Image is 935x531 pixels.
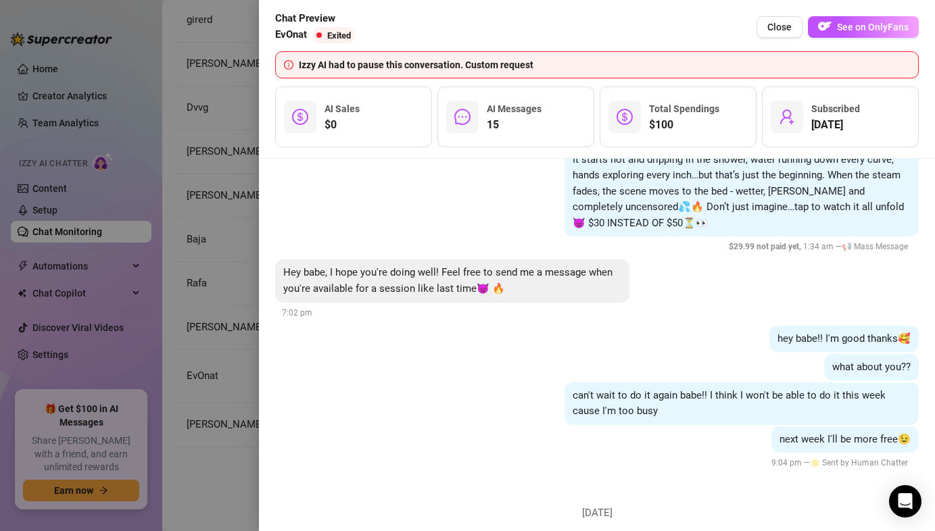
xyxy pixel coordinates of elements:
[777,332,911,345] span: hey babe!! I'm good thanks🥰
[649,103,719,114] span: Total Spendings
[757,16,802,38] button: Close
[767,22,792,32] span: Close
[325,117,360,133] span: $0
[810,458,908,467] span: 🌟 Sent by Human Chatter
[808,16,919,39] a: OFSee on OnlyFans
[275,27,307,43] span: EvOnat
[327,30,351,41] span: Exited
[573,153,904,229] span: It starts hot and dripping in the shower, water running down every curve, hands exploring every i...
[811,103,860,114] span: Subscribed
[573,389,886,418] span: can't wait to do it again babe!! I think I won't be able to do it this week cause I'm too busy
[282,308,312,318] span: 7:02 pm
[729,242,912,251] span: 1:34 am —
[779,109,795,125] span: user-add
[837,22,909,32] span: See on OnlyFans
[617,109,633,125] span: dollar
[454,109,471,125] span: message
[325,103,360,114] span: AI Sales
[842,242,908,251] span: 📢 Mass Message
[487,103,542,114] span: AI Messages
[487,117,542,133] span: 15
[818,20,832,33] img: OF
[771,458,912,467] span: 9:04 pm —
[729,242,803,251] span: $ 29.99 not paid yet ,
[832,361,911,373] span: what about you??
[275,11,360,27] span: Chat Preview
[811,117,860,133] span: [DATE]
[808,16,919,38] button: OFSee on OnlyFans
[572,505,623,522] span: [DATE]
[889,485,921,517] div: Open Intercom Messenger
[649,117,719,133] span: $100
[283,266,613,295] span: Hey babe, I hope you're doing well! Feel free to send me a message when you're available for a se...
[780,433,911,445] span: next week I'll be more free😉
[299,57,910,72] div: Izzy AI had to pause this conversation. Custom request
[292,109,308,125] span: dollar
[284,60,293,70] span: info-circle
